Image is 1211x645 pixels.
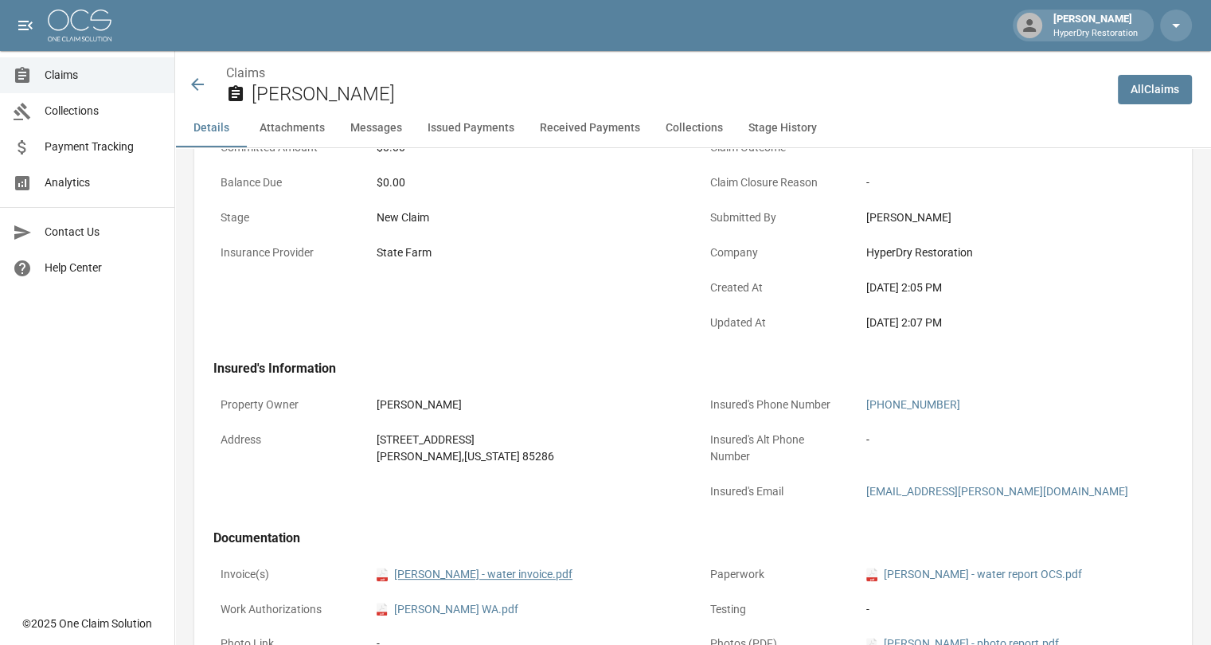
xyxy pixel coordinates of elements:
p: Balance Due [213,167,357,198]
div: - [866,601,1166,618]
a: pdf[PERSON_NAME] - water invoice.pdf [377,566,572,583]
div: State Farm [377,244,432,261]
button: Issued Payments [415,109,527,147]
p: Company [703,237,846,268]
button: open drawer [10,10,41,41]
button: Messages [338,109,415,147]
a: pdf[PERSON_NAME] WA.pdf [377,601,518,618]
div: anchor tabs [175,109,1211,147]
p: Insured's Phone Number [703,389,846,420]
button: Stage History [736,109,830,147]
p: HyperDry Restoration [1053,27,1138,41]
p: Paperwork [703,559,846,590]
p: Stage [213,202,357,233]
p: Invoice(s) [213,559,357,590]
button: Received Payments [527,109,653,147]
div: [PERSON_NAME] [1047,11,1144,40]
div: $0.00 [377,174,677,191]
p: Testing [703,594,846,625]
a: AllClaims [1118,75,1192,104]
div: HyperDry Restoration [866,244,1166,261]
button: Attachments [247,109,338,147]
p: Insured's Alt Phone Number [703,424,846,472]
p: Claim Closure Reason [703,167,846,198]
div: New Claim [377,209,677,226]
p: Property Owner [213,389,357,420]
button: Collections [653,109,736,147]
div: [STREET_ADDRESS] [377,432,554,448]
span: Payment Tracking [45,139,162,155]
span: Contact Us [45,224,162,240]
div: [DATE] 2:05 PM [866,279,1166,296]
button: Details [175,109,247,147]
nav: breadcrumb [226,64,1105,83]
span: Collections [45,103,162,119]
h4: Documentation [213,530,1173,546]
a: [EMAIL_ADDRESS][PERSON_NAME][DOMAIN_NAME] [866,485,1128,498]
span: Claims [45,67,162,84]
a: pdf[PERSON_NAME] - water report OCS.pdf [866,566,1082,583]
div: - [866,432,869,448]
p: Updated At [703,307,846,338]
img: ocs-logo-white-transparent.png [48,10,111,41]
p: Address [213,424,357,455]
div: - [866,174,1166,191]
a: Claims [226,65,265,80]
p: Submitted By [703,202,846,233]
div: [PERSON_NAME] , [US_STATE] 85286 [377,448,554,465]
div: [DATE] 2:07 PM [866,315,1166,331]
h2: [PERSON_NAME] [252,83,1105,106]
p: Insurance Provider [213,237,357,268]
div: [PERSON_NAME] [866,209,1166,226]
p: Created At [703,272,846,303]
p: Work Authorizations [213,594,357,625]
span: Help Center [45,260,162,276]
p: Insured's Email [703,476,846,507]
span: Analytics [45,174,162,191]
div: [PERSON_NAME] [377,397,462,413]
div: © 2025 One Claim Solution [22,616,152,631]
a: [PHONE_NUMBER] [866,398,960,411]
h4: Insured's Information [213,361,1173,377]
